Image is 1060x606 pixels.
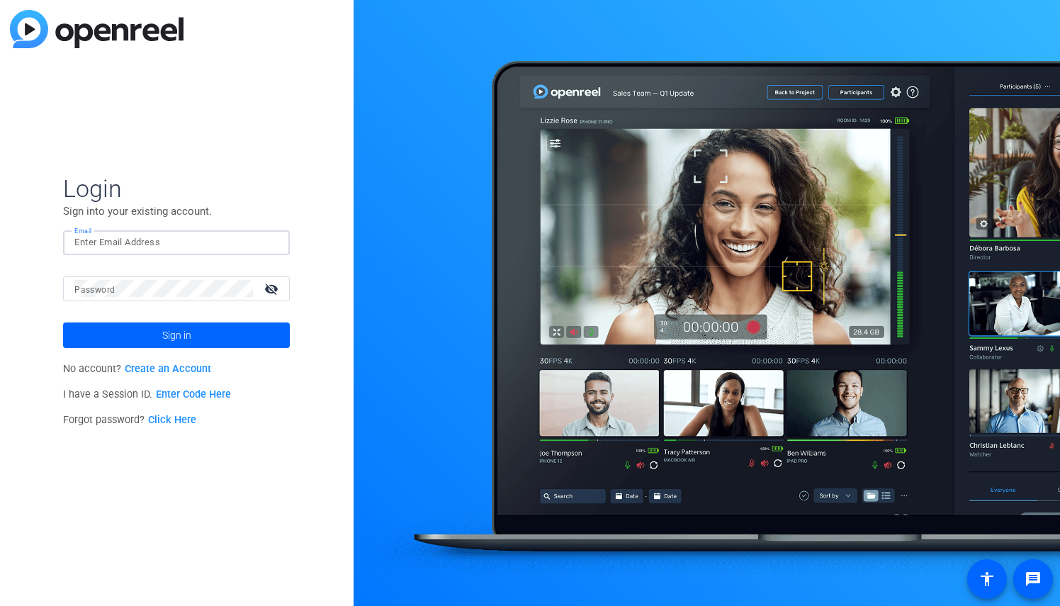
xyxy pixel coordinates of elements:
[156,388,231,400] a: Enter Code Here
[74,234,278,251] input: Enter Email Address
[63,414,196,426] span: Forgot password?
[63,322,290,348] button: Sign in
[1025,571,1042,588] mat-icon: message
[10,10,184,48] img: blue-gradient.svg
[74,227,92,235] mat-label: Email
[148,414,196,426] a: Click Here
[125,363,211,375] a: Create an Account
[74,285,115,295] mat-label: Password
[979,571,996,588] mat-icon: accessibility
[162,318,191,353] span: Sign in
[256,279,290,299] mat-icon: visibility_off
[63,388,231,400] span: I have a Session ID.
[63,174,290,203] span: Login
[63,363,211,375] span: No account?
[63,203,290,219] p: Sign into your existing account.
